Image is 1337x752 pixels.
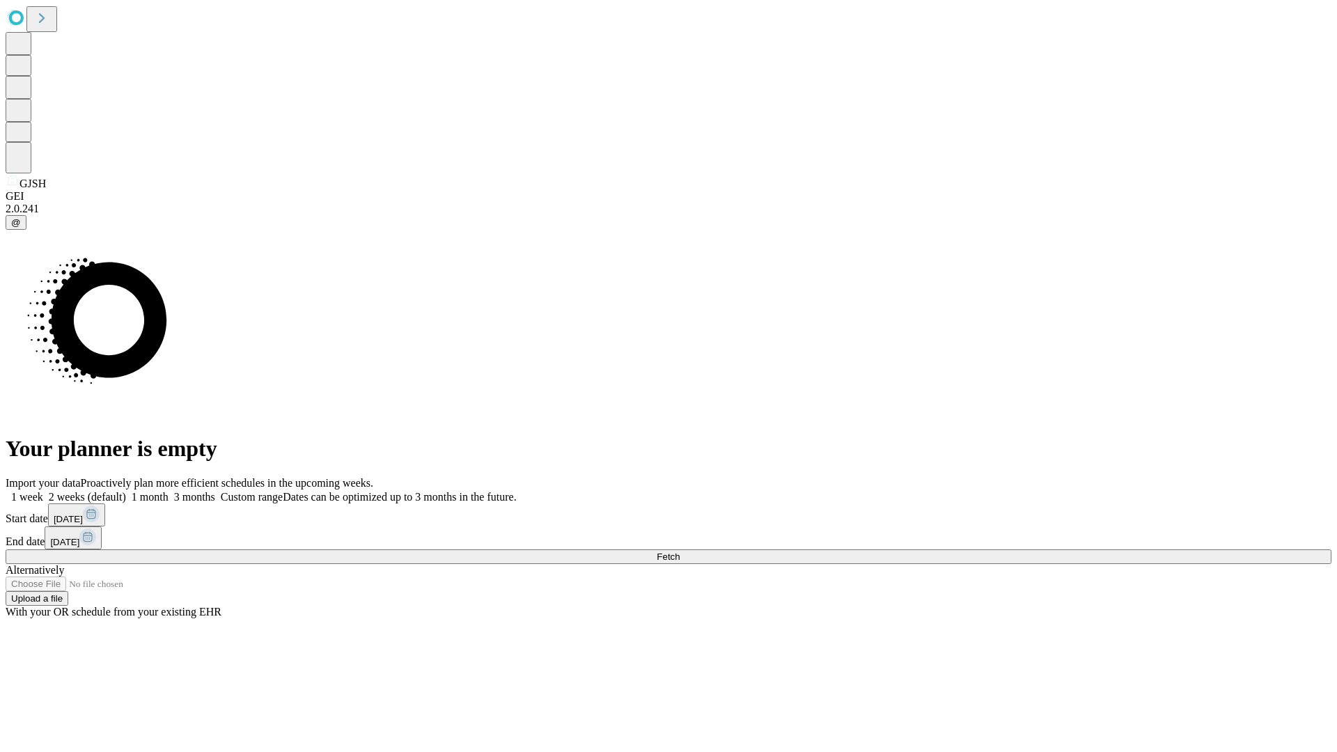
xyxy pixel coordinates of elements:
span: Custom range [221,491,283,503]
span: With your OR schedule from your existing EHR [6,606,221,618]
button: Upload a file [6,591,68,606]
span: @ [11,217,21,228]
span: Fetch [657,551,680,562]
span: [DATE] [50,537,79,547]
button: [DATE] [48,503,105,526]
button: Fetch [6,549,1331,564]
div: Start date [6,503,1331,526]
span: GJSH [19,178,46,189]
span: Dates can be optimized up to 3 months in the future. [283,491,516,503]
span: Alternatively [6,564,64,576]
button: @ [6,215,26,230]
span: [DATE] [54,514,83,524]
span: Import your data [6,477,81,489]
span: 1 month [132,491,169,503]
span: 2 weeks (default) [49,491,126,503]
span: 1 week [11,491,43,503]
div: 2.0.241 [6,203,1331,215]
div: GEI [6,190,1331,203]
button: [DATE] [45,526,102,549]
div: End date [6,526,1331,549]
span: 3 months [174,491,215,503]
h1: Your planner is empty [6,436,1331,462]
span: Proactively plan more efficient schedules in the upcoming weeks. [81,477,373,489]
